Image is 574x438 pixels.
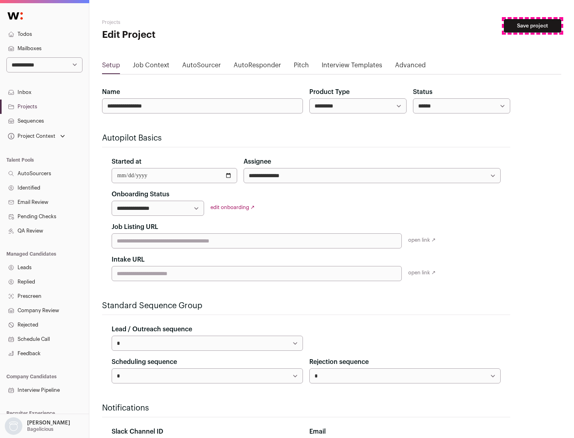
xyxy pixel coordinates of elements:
[112,190,169,199] label: Onboarding Status
[309,357,369,367] label: Rejection sequence
[294,61,309,73] a: Pitch
[102,29,255,41] h1: Edit Project
[102,300,510,311] h2: Standard Sequence Group
[27,426,53,432] p: Bagelicious
[309,427,501,436] div: Email
[182,61,221,73] a: AutoSourcer
[102,133,510,144] h2: Autopilot Basics
[3,417,72,435] button: Open dropdown
[210,205,255,210] a: edit onboarding ↗
[112,427,163,436] label: Slack Channel ID
[413,87,432,97] label: Status
[112,222,158,232] label: Job Listing URL
[395,61,426,73] a: Advanced
[102,87,120,97] label: Name
[27,420,70,426] p: [PERSON_NAME]
[322,61,382,73] a: Interview Templates
[102,403,510,414] h2: Notifications
[133,61,169,73] a: Job Context
[102,61,120,73] a: Setup
[3,8,27,24] img: Wellfound
[5,417,22,435] img: nopic.png
[112,325,192,334] label: Lead / Outreach sequence
[244,157,271,166] label: Assignee
[6,131,67,142] button: Open dropdown
[234,61,281,73] a: AutoResponder
[6,133,55,139] div: Project Context
[504,19,561,33] button: Save project
[309,87,350,97] label: Product Type
[102,19,255,25] h2: Projects
[112,157,142,166] label: Started at
[112,255,145,264] label: Intake URL
[112,357,177,367] label: Scheduling sequence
